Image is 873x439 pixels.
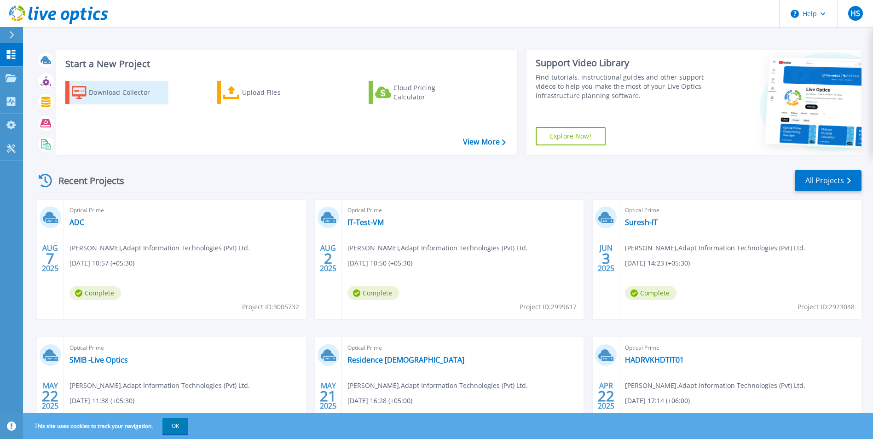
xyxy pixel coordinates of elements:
a: Download Collector [65,81,168,104]
button: OK [162,418,188,434]
span: Project ID: 2999617 [520,302,577,312]
span: Optical Prime [347,343,578,353]
a: IT-Test-VM [347,218,384,227]
div: AUG 2025 [41,242,59,275]
span: [PERSON_NAME] , Adapt Information Technologies (Pvt) Ltd. [625,381,805,391]
span: This site uses cookies to track your navigation. [25,418,188,434]
div: Download Collector [89,83,162,102]
span: Optical Prime [347,205,578,215]
div: Cloud Pricing Calculator [393,83,467,102]
span: [DATE] 10:57 (+05:30) [69,258,134,268]
span: [PERSON_NAME] , Adapt Information Technologies (Pvt) Ltd. [69,243,250,253]
a: Upload Files [217,81,319,104]
span: 7 [46,254,54,262]
span: Optical Prime [69,205,301,215]
span: Project ID: 3005732 [242,302,299,312]
div: APR 2025 [597,379,615,413]
a: View More [463,138,506,146]
span: HS [850,10,860,17]
span: 2 [324,254,332,262]
a: All Projects [795,170,861,191]
div: Find tutorials, instructional guides and other support videos to help you make the most of your L... [536,73,706,100]
span: Complete [625,286,676,300]
div: Upload Files [242,83,316,102]
a: Cloud Pricing Calculator [369,81,471,104]
div: AUG 2025 [319,242,337,275]
span: 22 [598,392,614,400]
span: Complete [347,286,399,300]
div: MAY 2025 [41,379,59,413]
div: Support Video Library [536,57,706,69]
div: MAY 2025 [319,379,337,413]
span: 22 [42,392,58,400]
span: Complete [69,286,121,300]
span: [PERSON_NAME] , Adapt Information Technologies (Pvt) Ltd. [347,381,528,391]
a: Suresh-IT [625,218,658,227]
span: [PERSON_NAME] , Adapt Information Technologies (Pvt) Ltd. [69,381,250,391]
div: Recent Projects [35,169,137,192]
span: [DATE] 11:38 (+05:30) [69,396,134,406]
span: Optical Prime [625,343,856,353]
a: ADC [69,218,84,227]
span: [PERSON_NAME] , Adapt Information Technologies (Pvt) Ltd. [347,243,528,253]
span: [PERSON_NAME] , Adapt Information Technologies (Pvt) Ltd. [625,243,805,253]
span: [DATE] 10:50 (+05:30) [347,258,412,268]
span: [DATE] 17:14 (+06:00) [625,396,690,406]
div: JUN 2025 [597,242,615,275]
a: Residence [DEMOGRAPHIC_DATA] [347,355,464,364]
span: [DATE] 14:23 (+05:30) [625,258,690,268]
span: Optical Prime [69,343,301,353]
span: Project ID: 2923048 [798,302,855,312]
span: [DATE] 16:28 (+05:00) [347,396,412,406]
span: Optical Prime [625,205,856,215]
a: HADRVKHDTIT01 [625,355,684,364]
a: Explore Now! [536,127,606,145]
a: SMIB -Live Optics [69,355,128,364]
span: 3 [602,254,610,262]
span: 21 [320,392,336,400]
h3: Start a New Project [65,59,505,69]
